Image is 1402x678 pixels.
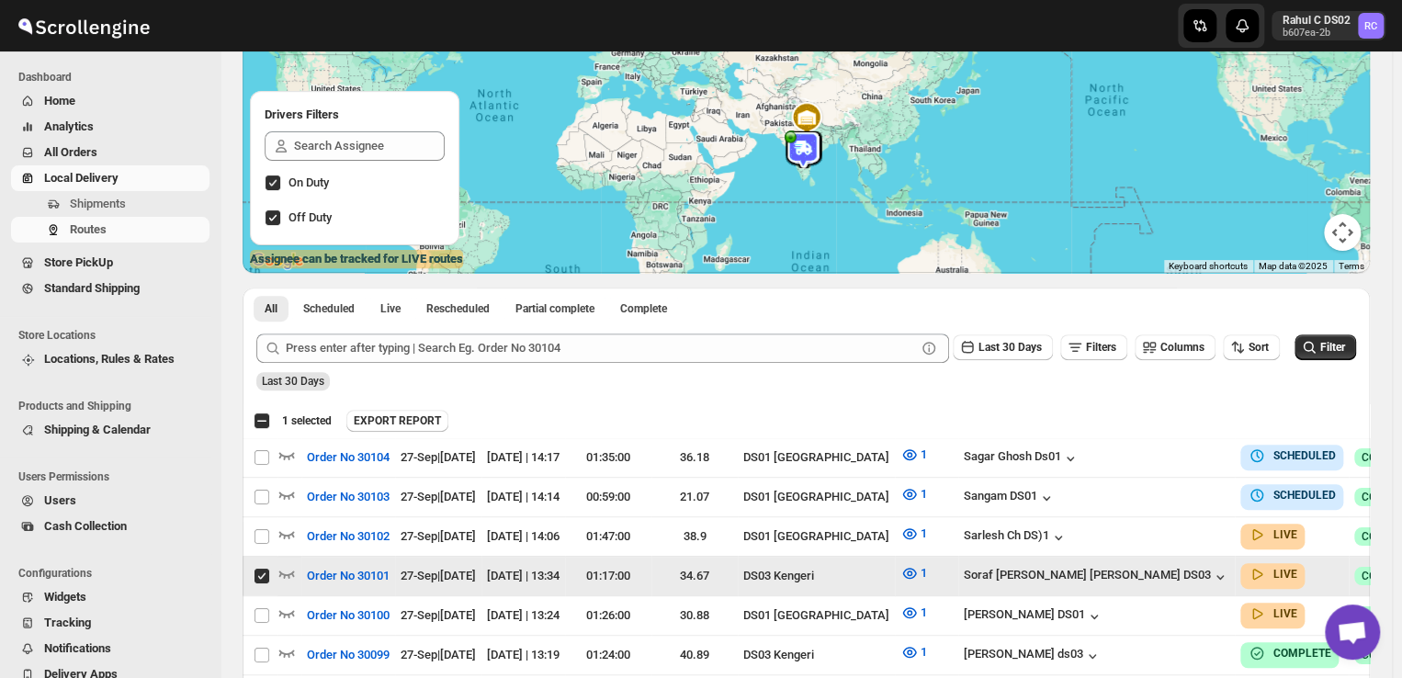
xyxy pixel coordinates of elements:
span: Widgets [44,590,86,604]
span: On Duty [288,175,329,189]
button: LIVE [1248,525,1297,544]
div: 38.9 [657,527,732,546]
span: All Orders [44,145,97,159]
b: COMPLETE [1273,647,1331,660]
div: 01:24:00 [571,646,646,664]
b: SCHEDULED [1273,489,1336,502]
span: Home [44,94,75,107]
span: 27-Sep | [DATE] [401,648,476,661]
button: All Orders [11,140,209,165]
span: 1 [921,645,927,659]
button: Analytics [11,114,209,140]
input: Press enter after typing | Search Eg. Order No 30104 [286,333,916,363]
button: Sangam DS01 [964,489,1056,507]
div: [DATE] | 13:19 [487,646,560,664]
span: Sort [1249,341,1269,354]
img: ScrollEngine [15,3,153,49]
a: Open this area in Google Maps (opens a new window) [247,249,308,273]
button: SCHEDULED [1248,446,1336,465]
span: Order No 30103 [307,488,390,506]
p: Rahul C DS02 [1283,13,1351,28]
button: EXPORT REPORT [346,410,448,432]
button: Filter [1295,334,1356,360]
span: 1 [921,487,927,501]
label: Assignee can be tracked for LIVE routes [250,250,463,268]
button: Keyboard shortcuts [1169,260,1248,273]
button: Soraf [PERSON_NAME] [PERSON_NAME] DS03 [964,568,1229,586]
span: Filter [1320,341,1345,354]
span: 27-Sep | [DATE] [401,529,476,543]
button: Shipments [11,191,209,217]
span: Analytics [44,119,94,133]
a: Terms (opens in new tab) [1339,261,1364,271]
span: Last 30 Days [978,341,1042,354]
b: LIVE [1273,568,1297,581]
div: 21.07 [657,488,732,506]
text: RC [1364,20,1377,32]
span: Users [44,493,76,507]
span: Configurations [18,566,211,581]
span: Map data ©2025 [1259,261,1328,271]
h2: Drivers Filters [265,106,445,124]
button: Notifications [11,636,209,661]
span: 27-Sep | [DATE] [401,569,476,582]
button: LIVE [1248,565,1297,583]
button: Sagar Ghosh Ds01 [964,449,1080,468]
button: Cash Collection [11,514,209,539]
div: DS03 Kengeri [743,646,889,664]
b: SCHEDULED [1273,449,1336,462]
div: [DATE] | 14:06 [487,527,560,546]
button: COMPLETE [1248,644,1331,662]
button: 1 [889,480,938,509]
span: Locations, Rules & Rates [44,352,175,366]
button: Locations, Rules & Rates [11,346,209,372]
button: Home [11,88,209,114]
span: Cash Collection [44,519,127,533]
div: [DATE] | 14:14 [487,488,560,506]
button: 1 [889,440,938,469]
button: LIVE [1248,605,1297,623]
span: 1 [921,566,927,580]
span: 1 [921,526,927,540]
span: Routes [70,222,107,236]
span: Shipping & Calendar [44,423,151,436]
button: Widgets [11,584,209,610]
p: b607ea-2b [1283,28,1351,39]
div: 00:59:00 [571,488,646,506]
span: Rescheduled [426,301,490,316]
span: Notifications [44,641,111,655]
span: 27-Sep | [DATE] [401,608,476,622]
b: LIVE [1273,528,1297,541]
span: Partial complete [515,301,594,316]
div: [DATE] | 13:34 [487,567,560,585]
button: Order No 30099 [296,640,401,670]
span: Complete [620,301,667,316]
button: Order No 30102 [296,522,401,551]
span: Last 30 Days [262,375,324,388]
span: 1 [921,605,927,619]
b: LIVE [1273,607,1297,620]
button: Routes [11,217,209,243]
span: All [265,301,277,316]
span: Products and Shipping [18,399,211,413]
button: 1 [889,598,938,627]
span: Shipments [70,197,126,210]
div: DS01 [GEOGRAPHIC_DATA] [743,527,889,546]
div: 40.89 [657,646,732,664]
span: Columns [1160,341,1204,354]
button: Filters [1060,334,1127,360]
div: [DATE] | 14:17 [487,448,560,467]
div: 34.67 [657,567,732,585]
span: Local Delivery [44,171,119,185]
button: Sarlesh Ch DS)1 [964,528,1068,547]
button: 1 [889,519,938,548]
button: Sort [1223,334,1280,360]
input: Search Assignee [294,131,445,161]
span: Live [380,301,401,316]
button: Tracking [11,610,209,636]
button: Users [11,488,209,514]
